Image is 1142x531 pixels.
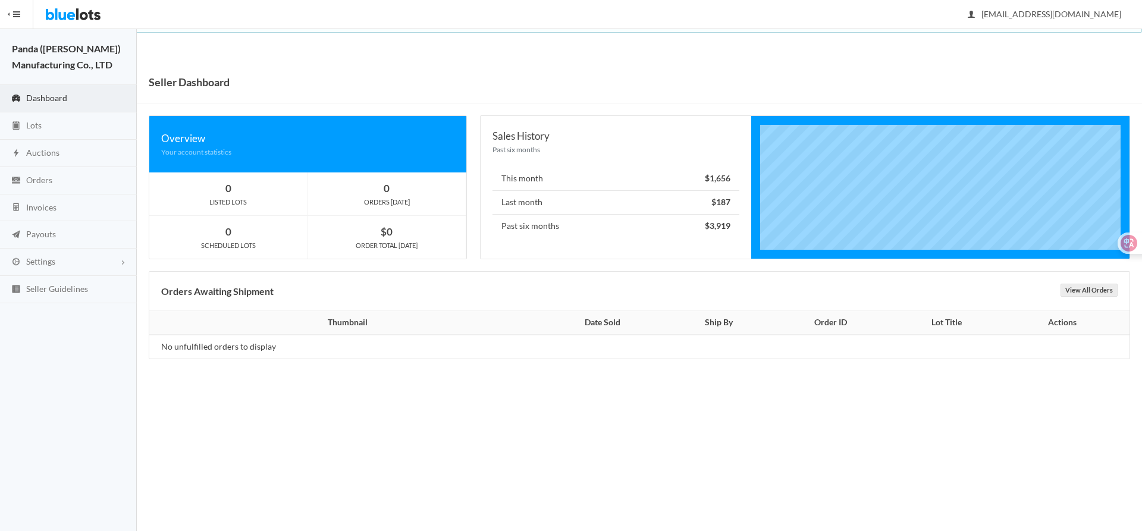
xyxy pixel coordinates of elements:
[381,225,393,238] strong: $0
[161,130,454,146] div: Overview
[705,221,730,231] strong: $3,919
[492,144,739,155] div: Past six months
[492,128,739,144] div: Sales History
[10,202,22,213] ion-icon: calculator
[26,229,56,239] span: Payouts
[705,173,730,183] strong: $1,656
[492,190,739,215] li: Last month
[1061,284,1118,297] a: View All Orders
[771,311,890,335] th: Order ID
[10,175,22,187] ion-icon: cash
[149,73,230,91] h1: Seller Dashboard
[10,93,22,105] ion-icon: speedometer
[968,9,1121,19] span: [EMAIL_ADDRESS][DOMAIN_NAME]
[26,120,42,130] span: Lots
[161,146,454,158] div: Your account statistics
[308,240,466,251] div: ORDER TOTAL [DATE]
[965,10,977,21] ion-icon: person
[890,311,1002,335] th: Lot Title
[149,311,539,335] th: Thumbnail
[10,257,22,268] ion-icon: cog
[10,230,22,241] ion-icon: paper plane
[26,284,88,294] span: Seller Guidelines
[10,148,22,159] ion-icon: flash
[161,285,274,297] b: Orders Awaiting Shipment
[1002,311,1130,335] th: Actions
[492,214,739,238] li: Past six months
[711,197,730,207] strong: $187
[26,147,59,158] span: Auctions
[539,311,666,335] th: Date Sold
[12,43,121,70] strong: Panda ([PERSON_NAME]) Manufacturing Co., LTD
[10,284,22,296] ion-icon: list box
[149,240,308,251] div: SCHEDULED LOTS
[26,202,57,212] span: Invoices
[384,182,390,194] strong: 0
[10,121,22,132] ion-icon: clipboard
[225,182,231,194] strong: 0
[26,256,55,266] span: Settings
[149,197,308,208] div: LISTED LOTS
[225,225,231,238] strong: 0
[308,197,466,208] div: ORDERS [DATE]
[492,167,739,191] li: This month
[26,175,52,185] span: Orders
[149,335,539,359] td: No unfulfilled orders to display
[26,93,67,103] span: Dashboard
[666,311,771,335] th: Ship By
